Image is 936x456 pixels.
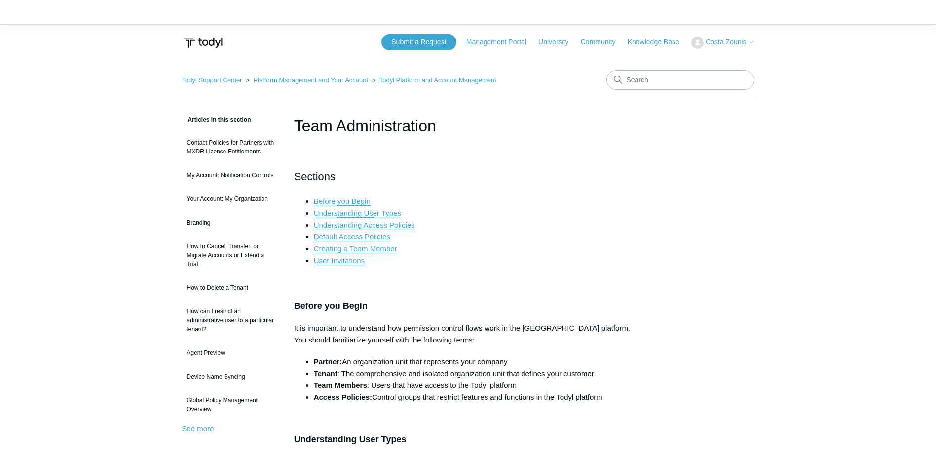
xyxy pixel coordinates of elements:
li: An organization unit that represents your company [314,356,642,368]
a: How can I restrict an administrative user to a particular tenant? [182,302,279,339]
a: Before you Begin [314,197,371,206]
strong: Team Members [314,381,367,389]
a: Contact Policies for Partners with MXDR License Entitlements [182,133,279,161]
a: Todyl Support Center [182,76,242,84]
li: : The comprehensive and isolated organization unit that defines your customer [314,368,642,380]
li: Platform Management and Your Account [244,76,370,84]
h2: Sections [294,168,642,185]
a: Todyl Platform and Account Management [379,76,496,84]
a: Device Name Syncing [182,367,279,386]
li: : Users that have access to the Todyl platform [314,380,642,391]
strong: Partner: [314,357,342,366]
a: User Invitations [314,256,365,265]
strong: Tenant [314,369,337,378]
span: Articles in this section [182,116,251,123]
h1: Team Administration [294,114,642,138]
a: Default Access Policies [314,232,390,241]
li: Todyl Support Center [182,76,244,84]
a: Agent Preview [182,343,279,362]
a: My Account: Notification Controls [182,166,279,185]
a: Community [581,37,626,47]
strong: Access Policies: [314,393,372,401]
img: Todyl Support Center Help Center home page [182,34,224,52]
span: Costa Zounis [706,38,746,46]
input: Search [606,70,754,90]
a: Understanding User Types [314,209,401,218]
a: Global Policy Management Overview [182,391,279,418]
button: Costa Zounis [691,37,754,49]
h3: Understanding User Types [294,432,642,447]
a: Platform Management and Your Account [253,76,368,84]
a: See more [182,424,214,433]
a: How to Cancel, Transfer, or Migrate Accounts or Extend a Trial [182,237,279,273]
a: Creating a Team Member [314,244,397,253]
a: Management Portal [466,37,536,47]
p: It is important to understand how permission control flows work in the [GEOGRAPHIC_DATA] platform... [294,322,642,346]
li: Control groups that restrict features and functions in the Todyl platform [314,391,642,403]
a: University [538,37,578,47]
a: How to Delete a Tenant [182,278,279,297]
a: Branding [182,213,279,232]
a: Understanding Access Policies [314,221,415,229]
h3: Before you Begin [294,299,642,313]
a: Submit a Request [381,34,456,50]
a: Knowledge Base [628,37,689,47]
li: Todyl Platform and Account Management [370,76,496,84]
a: Your Account: My Organization [182,190,279,208]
